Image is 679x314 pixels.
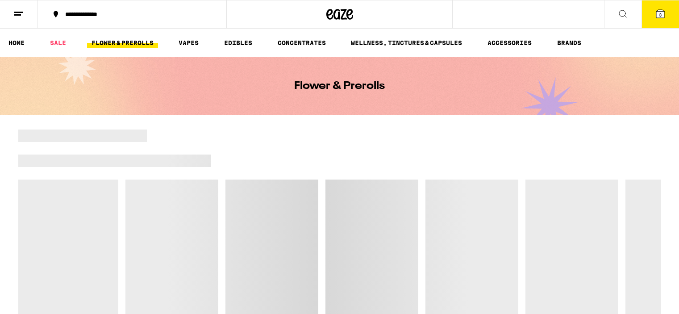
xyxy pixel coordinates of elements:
[294,81,385,92] h1: Flower & Prerolls
[174,38,203,48] a: VAPES
[553,38,586,48] a: BRANDS
[642,0,679,28] button: 3
[483,38,536,48] a: ACCESSORIES
[346,38,467,48] a: WELLNESS, TINCTURES & CAPSULES
[220,38,257,48] a: EDIBLES
[273,38,330,48] a: CONCENTRATES
[87,38,158,48] a: FLOWER & PREROLLS
[4,38,29,48] a: HOME
[659,12,662,17] span: 3
[46,38,71,48] a: SALE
